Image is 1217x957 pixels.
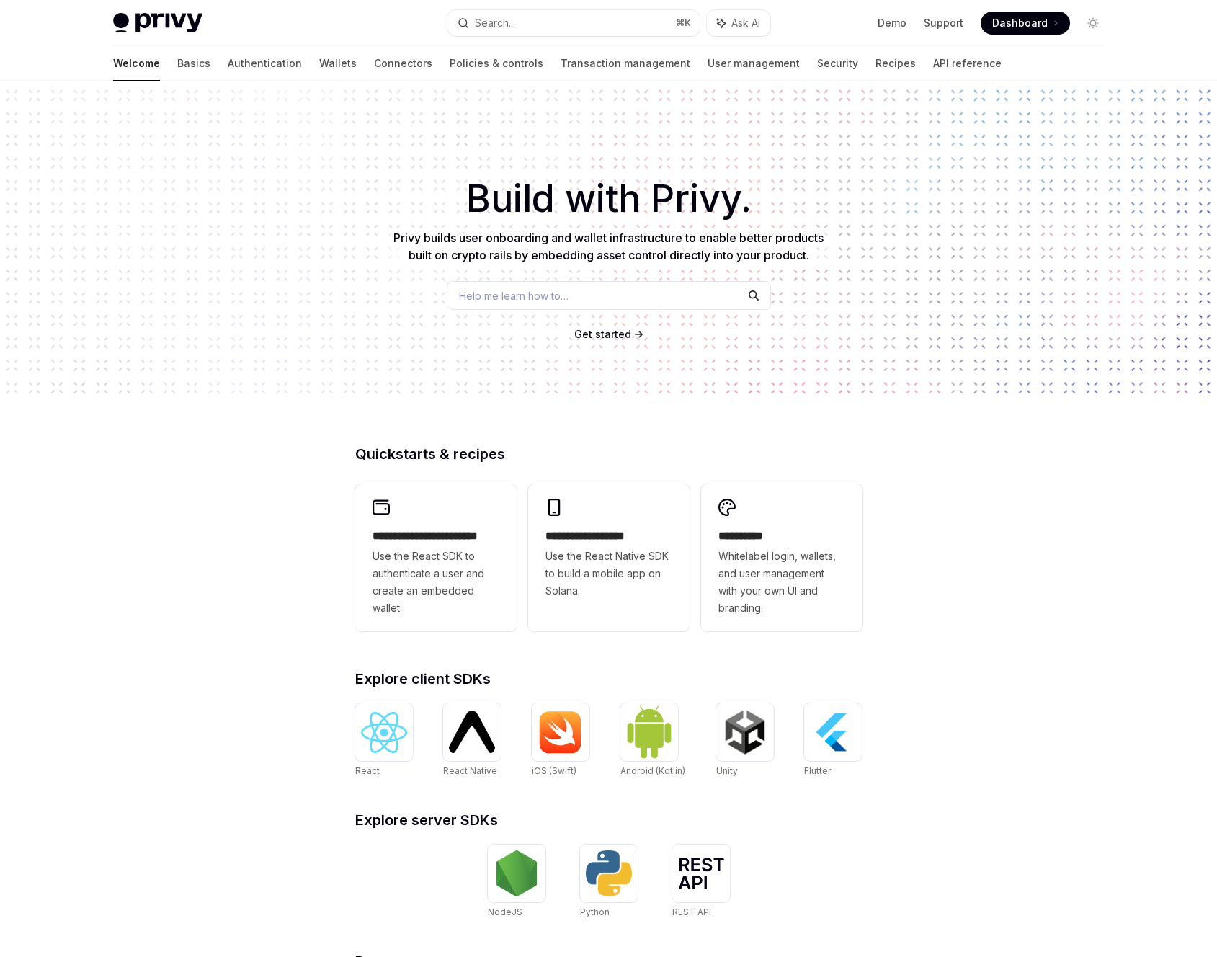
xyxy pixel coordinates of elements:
a: Demo [878,16,906,30]
a: PythonPython [580,845,638,920]
a: Policies & controls [450,46,543,81]
a: API reference [933,46,1002,81]
button: Search...⌘K [447,10,700,36]
a: ReactReact [355,703,413,778]
span: Ask AI [731,16,760,30]
span: Use the React SDK to authenticate a user and create an embedded wallet. [373,548,499,617]
button: Toggle dark mode [1082,12,1105,35]
a: Transaction management [561,46,690,81]
span: Privy builds user onboarding and wallet infrastructure to enable better products built on crypto ... [393,231,824,262]
span: React Native [443,765,497,776]
span: Build with Privy. [466,186,752,212]
img: REST API [678,858,724,889]
img: React Native [449,711,495,752]
img: React [361,712,407,753]
a: Recipes [875,46,916,81]
span: React [355,765,380,776]
img: NodeJS [494,850,540,896]
img: Android (Kotlin) [626,705,672,759]
span: Help me learn how to… [459,288,569,303]
a: Wallets [319,46,357,81]
span: Get started [574,328,631,340]
a: Dashboard [981,12,1070,35]
a: Authentication [228,46,302,81]
button: Ask AI [707,10,770,36]
span: Quickstarts & recipes [355,447,505,461]
a: **** *****Whitelabel login, wallets, and user management with your own UI and branding. [701,484,862,631]
img: Flutter [810,709,856,755]
span: Flutter [804,765,831,776]
a: Basics [177,46,210,81]
a: Welcome [113,46,160,81]
span: NodeJS [488,907,522,917]
span: Use the React Native SDK to build a mobile app on Solana. [545,548,672,600]
a: **** **** **** ***Use the React Native SDK to build a mobile app on Solana. [528,484,690,631]
img: iOS (Swift) [538,711,584,754]
span: Python [580,907,610,917]
span: Dashboard [992,16,1048,30]
a: NodeJSNodeJS [488,845,545,920]
a: Get started [574,327,631,342]
span: iOS (Swift) [532,765,576,776]
img: light logo [113,13,202,33]
img: Python [586,850,632,896]
a: FlutterFlutter [804,703,862,778]
a: User management [708,46,800,81]
a: REST APIREST API [672,845,730,920]
span: Unity [716,765,738,776]
span: Whitelabel login, wallets, and user management with your own UI and branding. [718,548,845,617]
a: React NativeReact Native [443,703,501,778]
span: Explore client SDKs [355,672,491,686]
span: REST API [672,907,711,917]
a: UnityUnity [716,703,774,778]
a: Security [817,46,858,81]
a: Support [924,16,963,30]
div: Search... [475,14,515,32]
a: Connectors [374,46,432,81]
a: Android (Kotlin)Android (Kotlin) [620,703,685,778]
a: iOS (Swift)iOS (Swift) [532,703,589,778]
span: Explore server SDKs [355,813,498,827]
img: Unity [722,709,768,755]
span: ⌘ K [676,17,691,29]
span: Android (Kotlin) [620,765,685,776]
